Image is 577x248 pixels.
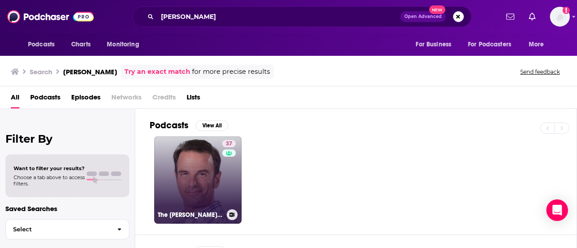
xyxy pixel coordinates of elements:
[522,36,555,53] button: open menu
[429,5,445,14] span: New
[226,140,232,149] span: 37
[525,9,539,24] a: Show notifications dropdown
[550,7,570,27] span: Logged in as AtriaBooks
[111,90,142,108] span: Networks
[28,38,55,51] span: Podcasts
[6,226,110,232] span: Select
[71,38,91,51] span: Charts
[550,7,570,27] button: Show profile menu
[192,67,270,77] span: for more precise results
[5,132,129,145] h2: Filter By
[30,68,52,76] h3: Search
[157,9,400,24] input: Search podcasts, credits, & more...
[63,68,117,76] h3: [PERSON_NAME]
[7,8,94,25] img: Podchaser - Follow, Share and Rate Podcasts
[11,90,19,108] a: All
[71,90,101,108] a: Episodes
[416,38,451,51] span: For Business
[158,211,223,219] h3: The [PERSON_NAME] Show
[124,67,190,77] a: Try an exact match
[546,199,568,221] div: Open Intercom Messenger
[150,120,228,131] a: PodcastsView All
[400,11,446,22] button: Open AdvancedNew
[517,68,563,76] button: Send feedback
[468,38,511,51] span: For Podcasters
[187,90,200,108] a: Lists
[5,204,129,213] p: Saved Searches
[14,165,85,171] span: Want to filter your results?
[196,120,228,131] button: View All
[404,14,442,19] span: Open Advanced
[409,36,463,53] button: open menu
[563,7,570,14] svg: Add a profile image
[529,38,544,51] span: More
[22,36,66,53] button: open menu
[5,219,129,239] button: Select
[503,9,518,24] a: Show notifications dropdown
[101,36,151,53] button: open menu
[65,36,96,53] a: Charts
[133,6,472,27] div: Search podcasts, credits, & more...
[14,174,85,187] span: Choose a tab above to access filters.
[550,7,570,27] img: User Profile
[222,140,236,147] a: 37
[30,90,60,108] a: Podcasts
[107,38,139,51] span: Monitoring
[462,36,524,53] button: open menu
[150,120,188,131] h2: Podcasts
[152,90,176,108] span: Credits
[154,136,242,224] a: 37The [PERSON_NAME] Show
